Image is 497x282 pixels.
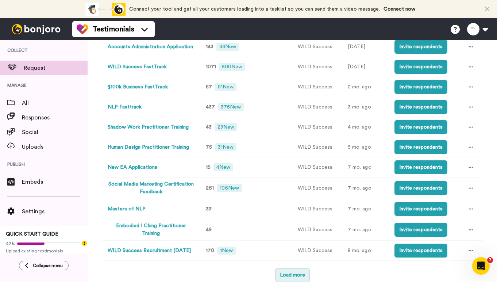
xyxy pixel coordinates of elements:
div: animation [85,3,126,16]
td: [DATE] [342,37,389,57]
td: 8 mo. ago [342,241,389,261]
span: 375 New [218,103,244,111]
button: Invite respondents [394,160,447,174]
td: WILD Success [292,137,342,157]
td: 7 mo. ago [342,157,389,178]
button: Collapse menu [19,261,69,270]
td: WILD Success [292,97,342,117]
span: Settings [22,207,88,216]
button: Invite respondents [394,202,447,216]
span: 15 [206,165,211,170]
img: bj-logo-header-white.svg [9,24,63,34]
span: Uploads [22,142,88,151]
td: WILD Success [292,178,342,199]
span: Responses [22,113,88,122]
span: 31 New [215,143,236,151]
td: 7 mo. ago [342,219,389,241]
td: WILD Success [292,37,342,57]
span: Embeds [22,178,88,186]
button: Shadow Work Practitioner Training [108,123,189,131]
td: [DATE] [342,57,389,77]
button: Invite respondents [394,100,447,114]
button: WILD Success FastTrack [108,63,167,71]
span: 143 [206,44,213,49]
span: 170 [206,248,214,253]
span: 500 New [219,63,246,71]
div: Tooltip anchor [81,240,88,247]
button: Invite respondents [394,140,447,154]
button: Invite respondents [394,40,447,54]
span: 49 [206,227,212,232]
span: QUICK START GUIDE [6,232,58,237]
span: 106 New [217,184,242,192]
button: Invite respondents [394,244,447,258]
span: All [22,99,88,107]
span: 437 [206,104,215,110]
span: 42% [6,241,15,247]
button: $100k Business FastTrack [108,83,168,91]
span: 29 New [215,123,237,131]
span: 33 [206,206,212,211]
button: Masters of NLP [108,205,146,213]
td: WILD Success [292,219,342,241]
td: WILD Success [292,241,342,261]
button: Social Media Marketing Certification Feedback [108,180,194,196]
iframe: Intercom live chat [472,257,490,275]
button: WILD Success Recruitment [DATE] [108,247,191,255]
td: 2 mo. ago [342,77,389,97]
button: Load more [275,268,310,282]
button: Human Design Practitioner Training [108,144,189,151]
button: Invite respondents [394,120,447,134]
span: 1 New [217,247,236,255]
span: 7 [487,257,493,263]
span: 43 [206,125,212,130]
button: Invite respondents [394,80,447,94]
td: 7 mo. ago [342,199,389,219]
span: 81 New [215,83,236,91]
button: Invite respondents [394,181,447,195]
button: NLP Fasttrack [108,103,142,111]
a: Connect now [384,7,415,12]
img: tm-color.svg [77,23,88,35]
button: New EA Applications [108,164,157,171]
button: Embodied I Ching Practitioner Training [108,222,194,237]
button: Accounts Administration Application [108,43,193,51]
td: 5 mo. ago [342,137,389,157]
button: Invite respondents [394,60,447,74]
span: Social [22,128,88,137]
td: WILD Success [292,117,342,137]
td: WILD Success [292,199,342,219]
td: WILD Success [292,157,342,178]
td: WILD Success [292,77,342,97]
td: 3 mo. ago [342,97,389,117]
span: 33 New [216,43,239,51]
span: 261 [206,186,214,191]
td: 7 mo. ago [342,178,389,199]
span: Collapse menu [33,263,63,268]
span: 1071 [206,64,216,69]
button: Invite respondents [394,223,447,237]
span: 4 New [213,163,233,171]
span: Upload existing testimonials [6,248,82,254]
span: 87 [206,84,212,89]
span: Request [24,64,88,72]
span: Connect your tool and get all your customers loading into a tasklist so you can send them a video... [129,7,380,12]
span: 75 [206,145,212,150]
td: 4 mo. ago [342,117,389,137]
td: WILD Success [292,57,342,77]
span: Testimonials [93,24,134,34]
